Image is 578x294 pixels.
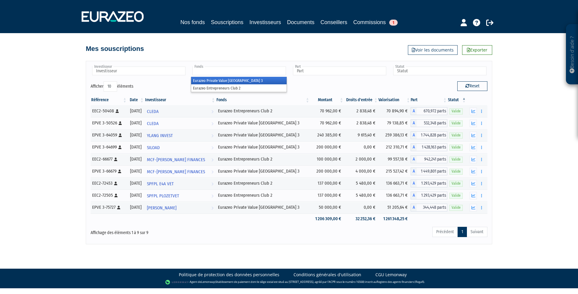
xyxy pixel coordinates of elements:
td: 9 615,40 € [344,129,378,141]
td: 50 000,00 € [310,202,344,214]
span: 344,448 parts [417,204,447,211]
span: Valide [449,145,463,150]
span: YLANG INVEST [147,130,173,141]
a: Politique de protection des données personnelles [179,272,279,278]
a: Commissions1 [353,18,398,27]
span: Valide [449,169,463,174]
span: 1 744,828 parts [417,131,447,139]
span: A [411,131,417,139]
a: Souscriptions [211,18,243,27]
th: Investisseur: activer pour trier la colonne par ordre croissant [144,95,216,105]
a: 1 [458,227,467,237]
td: 200 000,00 € [310,141,344,153]
select: Afficheréléments [104,81,117,92]
span: A [411,167,417,175]
span: 1 449,801 parts [417,167,447,175]
td: 99 557,18 € [378,153,411,165]
a: Nos fonds [180,18,205,27]
i: Voir l'investisseur [211,190,213,202]
div: EPVE 3-64699 [92,144,125,150]
span: CLEDA [147,118,159,129]
span: SPFPL E4A VET [147,178,174,189]
div: [DATE] [129,192,142,199]
th: Référence : activer pour trier la colonne par ordre croissant [91,95,127,105]
div: [DATE] [129,168,142,174]
div: Eurazeo Entrepreneurs Club 2 [218,192,308,199]
td: 100 000,00 € [310,153,344,165]
a: Investisseurs [249,18,281,27]
td: 70 894,90 € [378,105,411,117]
span: CLEDA [147,106,159,117]
div: EPVE 3-66679 [92,168,125,174]
td: 0,00 € [344,202,378,214]
td: 70 962,00 € [310,117,344,129]
div: [DATE] [129,180,142,186]
span: 532,348 parts [417,119,447,127]
div: EPVE 3-64059 [92,132,125,138]
td: 1 206 309,00 € [310,214,344,224]
a: Documents [287,18,315,27]
td: 5 480,00 € [344,177,378,189]
div: A - Eurazeo Entrepreneurs Club 2 [411,155,447,163]
div: Eurazeo Private Value [GEOGRAPHIC_DATA] 3 [218,168,308,174]
td: 137 000,00 € [310,177,344,189]
div: Affichage des éléments 1 à 9 sur 9 [91,226,251,236]
td: 51 205,64 € [378,202,411,214]
i: Voir l'investisseur [211,106,213,117]
span: Valide [449,120,463,126]
label: Afficher éléments [91,81,133,92]
span: SPFPL PLOZETVET [147,190,179,202]
i: Voir l'investisseur [211,178,213,189]
i: [Français] Personne physique [119,133,122,137]
div: [DATE] [129,204,142,211]
a: Lemonway [201,280,215,284]
span: Valide [449,108,463,114]
a: Conseillers [321,18,347,27]
span: A [411,180,417,187]
i: [Français] Personne physique [119,121,122,125]
a: Registre des agents financiers (Regafi) [377,280,424,284]
th: Droits d'entrée: activer pour trier la colonne par ordre croissant [344,95,378,105]
div: EEC2-50408 [92,108,125,114]
th: Part: activer pour trier la colonne par ordre croissant [411,95,447,105]
span: Valide [449,193,463,199]
div: Eurazeo Private Value [GEOGRAPHIC_DATA] 3 [218,144,308,150]
td: 79 138,85 € [378,117,411,129]
td: 2 000,00 € [344,153,378,165]
a: MCF-[PERSON_NAME] FINANCES [144,165,216,177]
div: A - Eurazeo Entrepreneurs Club 2 [411,192,447,199]
div: [DATE] [129,120,142,126]
div: A - Eurazeo Private Value Europe 3 [411,119,447,127]
i: Voir l'investisseur [211,154,213,165]
th: Statut : activer pour trier la colonne par ordre d&eacute;croissant [447,95,467,105]
div: A - Eurazeo Private Value Europe 3 [411,204,447,211]
i: [Français] Personne physique [117,206,120,209]
i: [Français] Personne physique [118,145,122,149]
div: Eurazeo Private Value [GEOGRAPHIC_DATA] 3 [218,204,308,211]
span: 670,972 parts [417,107,447,115]
a: YLANG INVEST [144,129,216,141]
td: 5 480,00 € [344,189,378,202]
div: A - Eurazeo Entrepreneurs Club 2 [411,107,447,115]
td: 4 000,00 € [344,165,378,177]
span: A [411,143,417,151]
span: SILOAD [147,142,160,153]
img: logo-lemonway.png [165,279,188,285]
span: A [411,119,417,127]
p: Besoin d'aide ? [569,27,576,82]
td: 32 252,36 € [344,214,378,224]
a: SILOAD [144,141,216,153]
span: Valide [449,133,463,138]
a: Voir les documents [408,45,458,55]
div: [DATE] [129,156,142,162]
td: 70 962,00 € [310,105,344,117]
span: A [411,204,417,211]
span: 1 [389,20,398,26]
td: 212 310,71 € [378,141,411,153]
div: [DATE] [129,132,142,138]
i: [Français] Personne physique [116,109,119,113]
span: MCF-[PERSON_NAME] FINANCES [147,166,205,177]
div: [DATE] [129,144,142,150]
td: 137 000,00 € [310,189,344,202]
span: Valide [449,157,463,162]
